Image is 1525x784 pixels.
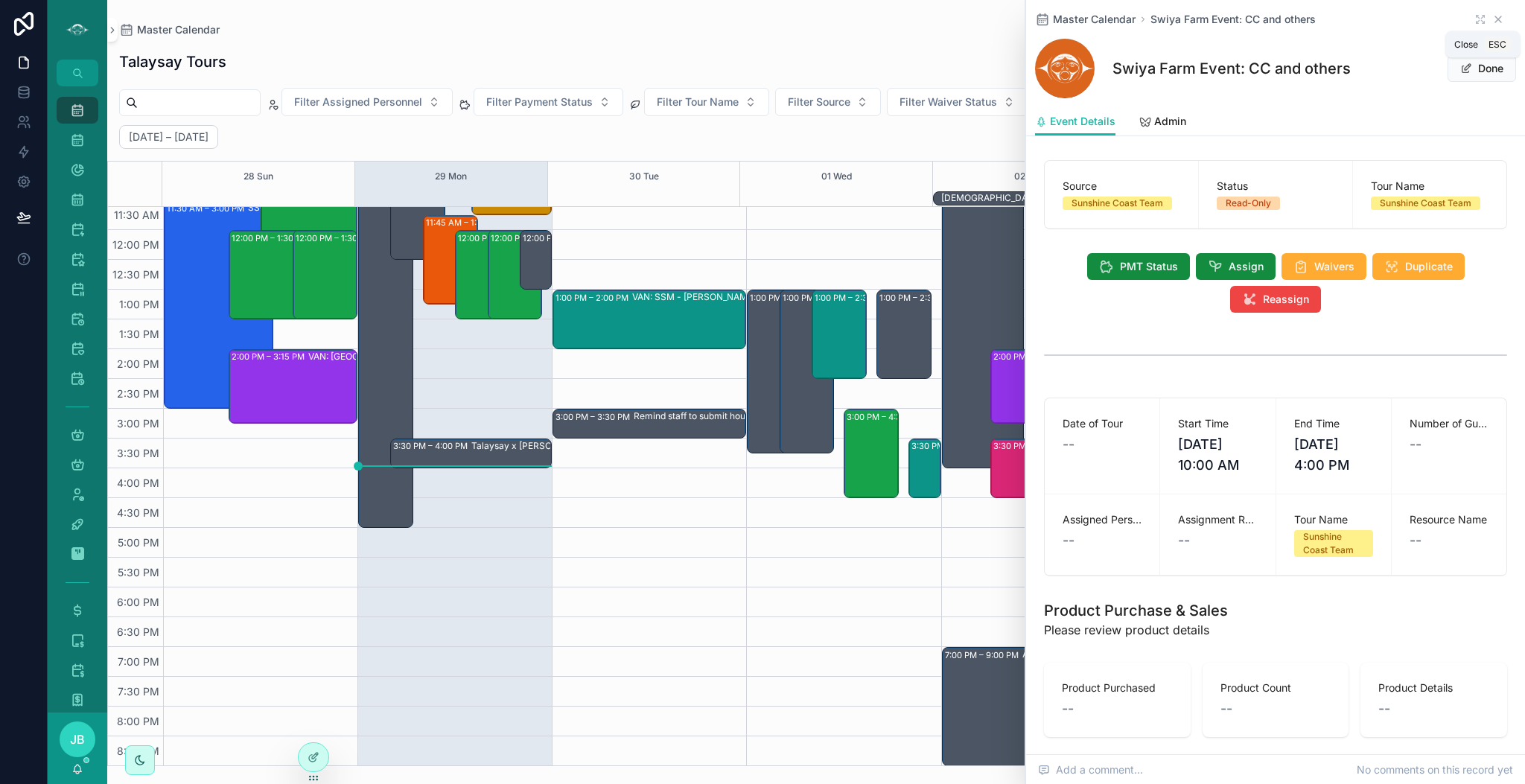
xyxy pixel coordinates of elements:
[113,417,163,430] span: 3:00 PM
[1226,197,1271,210] div: Read-Only
[748,290,801,453] div: 1:00 PM – 3:45 PM
[1063,434,1074,455] span: --
[879,290,956,305] div: 1:00 PM – 2:30 PM
[1072,197,1163,210] div: Sunshine Coast Team
[165,201,273,408] div: 11:30 AM – 3:00 PMSSC: 3.5 Hr Paddle Tour (2) [PERSON_NAME], TW:YYAG-KEJR
[115,328,163,340] span: 1:30 PM
[248,202,353,214] div: SSC: 3.5 Hr Paddle Tour (2) [PERSON_NAME], TW:YYAG-KEJR
[1139,108,1186,138] a: Admin
[1062,698,1074,719] span: --
[1044,621,1228,639] span: Please review product details
[945,648,1022,663] div: 7:00 PM – 9:00 PM
[458,231,538,246] div: 12:00 PM – 1:30 PM
[1486,39,1509,51] span: Esc
[1217,179,1334,194] span: Status
[491,231,571,246] div: 12:00 PM – 1:30 PM
[553,409,745,438] div: 3:00 PM – 3:30 PMRemind staff to submit hours
[887,88,1028,116] button: Select Button
[391,171,445,259] div: 11:00 AM – 12:30 PM
[229,231,337,319] div: 12:00 PM – 1:30 PMVAN: TT - [PERSON_NAME] (2) [PERSON_NAME], TW:KWAH-UUWV
[296,231,376,246] div: 12:00 PM – 1:30 PM
[114,685,163,698] span: 7:30 PM
[1410,530,1421,551] span: --
[137,22,220,37] span: Master Calendar
[553,290,745,348] div: 1:00 PM – 2:00 PMVAN: SSM - [PERSON_NAME] (25) [PERSON_NAME], TW:[PERSON_NAME]-AIZE
[70,730,85,748] span: JB
[232,231,312,246] div: 12:00 PM – 1:30 PM
[1378,698,1390,719] span: --
[435,162,467,191] button: 29 Mon
[1294,512,1373,527] span: Tour Name
[1371,179,1489,194] span: Tour Name
[1454,39,1478,51] span: Close
[113,357,163,370] span: 2:00 PM
[113,387,163,400] span: 2:30 PM
[1050,114,1115,129] span: Event Details
[943,22,1024,468] div: 8:30 AM – 4:00 PM: Conference?
[1372,253,1465,280] button: Duplicate
[1178,416,1257,431] span: Start Time
[115,298,163,310] span: 1:00 PM
[644,88,769,116] button: Select Button
[1378,681,1489,695] span: Product Details
[1063,179,1180,194] span: Source
[1053,12,1136,27] span: Master Calendar
[119,22,220,37] a: Master Calendar
[1112,58,1351,79] h1: Swiya Farm Event: CC and others
[1035,108,1115,136] a: Event Details
[555,290,632,305] div: 1:00 PM – 2:00 PM
[1178,530,1190,551] span: --
[634,410,754,422] div: Remind staff to submit hours
[110,208,163,221] span: 11:30 AM
[1294,416,1373,431] span: End Time
[1150,12,1316,27] span: Swiya Farm Event: CC and others
[821,162,852,191] div: 01 Wed
[1303,530,1364,557] div: Sunshine Coast Team
[775,88,881,116] button: Select Button
[941,191,1168,205] div: SHAE: Visit to Japan
[943,648,1135,765] div: 7:00 PM – 9:00 PMArt Farm board meeting via Zoom
[474,88,623,116] button: Select Button
[113,625,163,638] span: 6:30 PM
[1196,253,1276,280] button: Assign
[1062,681,1173,695] span: Product Purchased
[261,171,357,259] div: 11:00 AM – 12:30 PMVAN: TT - [PERSON_NAME] (16) [PERSON_NAME], TW:PIYF-NSDK
[1357,762,1513,777] span: No comments on this record yet
[788,95,850,109] span: Filter Source
[1229,259,1264,274] span: Assign
[1120,259,1178,274] span: PMT Status
[991,439,1135,497] div: 3:30 PM – 4:30 PMVAN: TO - [PERSON_NAME] (3) [PERSON_NAME], TW:PFCR-VBCU
[1410,416,1489,431] span: Number of Guests
[113,447,163,459] span: 3:30 PM
[909,439,940,497] div: 3:30 PM – 4:30 PM
[308,351,433,363] div: VAN: [GEOGRAPHIC_DATA][PERSON_NAME] (2) [PERSON_NAME], TW:MGAP-CXFQ
[167,201,248,216] div: 11:30 AM – 3:00 PM
[393,439,471,453] div: 3:30 PM – 4:00 PM
[1014,162,1044,191] button: 02 Thu
[471,440,628,452] div: Talaysay x [PERSON_NAME] connect
[847,409,925,424] div: 3:00 PM – 4:30 PM
[486,95,593,109] span: Filter Payment Status
[993,349,1070,364] div: 2:00 PM – 3:15 PM
[113,477,163,489] span: 4:00 PM
[293,231,357,319] div: 12:00 PM – 1:30 PM
[1410,512,1489,527] span: Resource Name
[844,409,898,497] div: 3:00 PM – 4:30 PM
[1405,259,1453,274] span: Duplicate
[114,566,163,579] span: 5:30 PM
[294,95,422,109] span: Filter Assigned Personnel
[555,409,634,424] div: 3:00 PM – 3:30 PM
[1044,600,1228,621] h1: Product Purchase & Sales
[1282,253,1366,280] button: Waivers
[780,290,834,453] div: 1:00 PM – 3:45 PM
[1314,259,1354,274] span: Waivers
[109,268,163,281] span: 12:30 PM
[1035,12,1136,27] a: Master Calendar
[991,350,1072,423] div: 2:00 PM – 3:15 PMVAN: [GEOGRAPHIC_DATA][PERSON_NAME] (2) [PERSON_NAME], TW:PRDU-IMDV
[1380,197,1471,210] div: Sunshine Coast Team
[523,231,603,246] div: 12:00 PM – 1:00 PM
[629,162,659,191] button: 30 Tue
